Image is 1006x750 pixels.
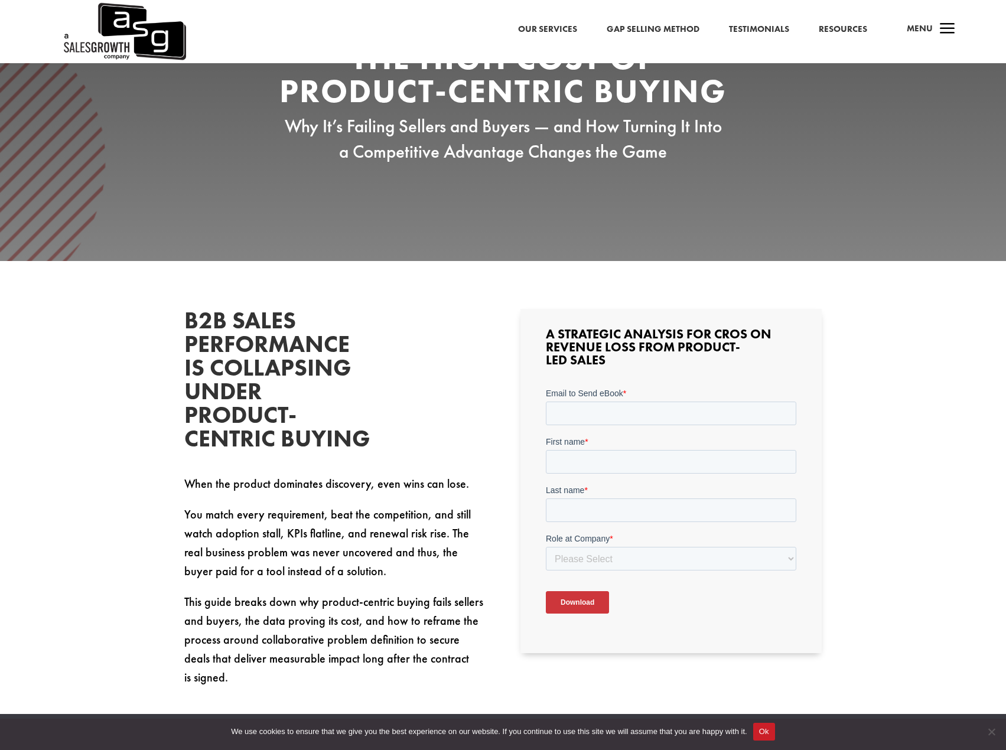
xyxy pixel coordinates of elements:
a: Resources [819,22,867,37]
p: Why It’s Failing Sellers and Buyers — and How Turning It Into a Competitive Advantage Changes the... [279,113,728,165]
span: We use cookies to ensure that we give you the best experience on our website. If you continue to ... [231,726,747,738]
p: You match every requirement, beat the competition, and still watch adoption stall, KPIs flatline,... [184,505,486,592]
a: Testimonials [729,22,789,37]
a: Gap Selling Method [607,22,699,37]
a: Our Services [518,22,577,37]
h2: The High Cost of Product-Centric Buying [279,41,728,113]
h3: A Strategic Analysis for CROs on Revenue Loss from Product-Led Sales [546,328,796,373]
h2: B2B Sales Performance Is Collapsing Under Product-Centric Buying [184,309,362,456]
p: This guide breaks down why product-centric buying fails sellers and buyers, the data proving its ... [184,592,486,687]
span: No [985,726,997,738]
button: Ok [753,723,775,741]
iframe: Form 0 [546,387,796,634]
span: Menu [907,22,933,34]
span: a [936,18,959,41]
p: When the product dominates discovery, even wins can lose. [184,474,486,505]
